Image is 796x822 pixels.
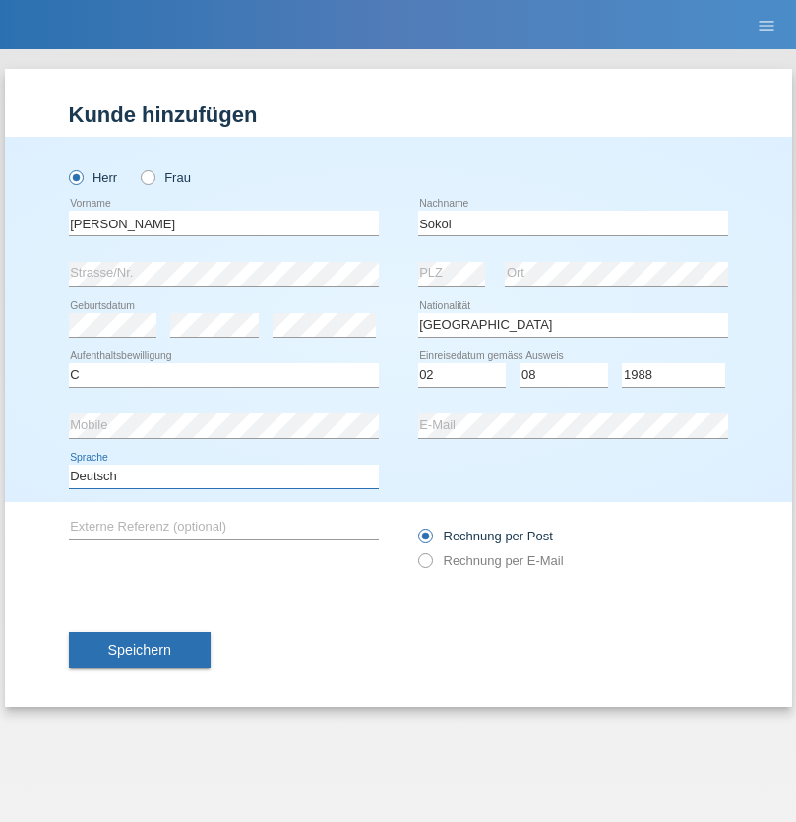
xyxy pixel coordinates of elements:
input: Herr [69,170,82,183]
input: Rechnung per Post [418,529,431,553]
i: menu [757,16,776,35]
a: menu [747,19,786,31]
input: Frau [141,170,153,183]
h1: Kunde hinzufügen [69,102,728,127]
label: Rechnung per Post [418,529,553,543]
span: Speichern [108,642,171,658]
label: Rechnung per E-Mail [418,553,564,568]
label: Herr [69,170,118,185]
button: Speichern [69,632,211,669]
input: Rechnung per E-Mail [418,553,431,578]
label: Frau [141,170,191,185]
